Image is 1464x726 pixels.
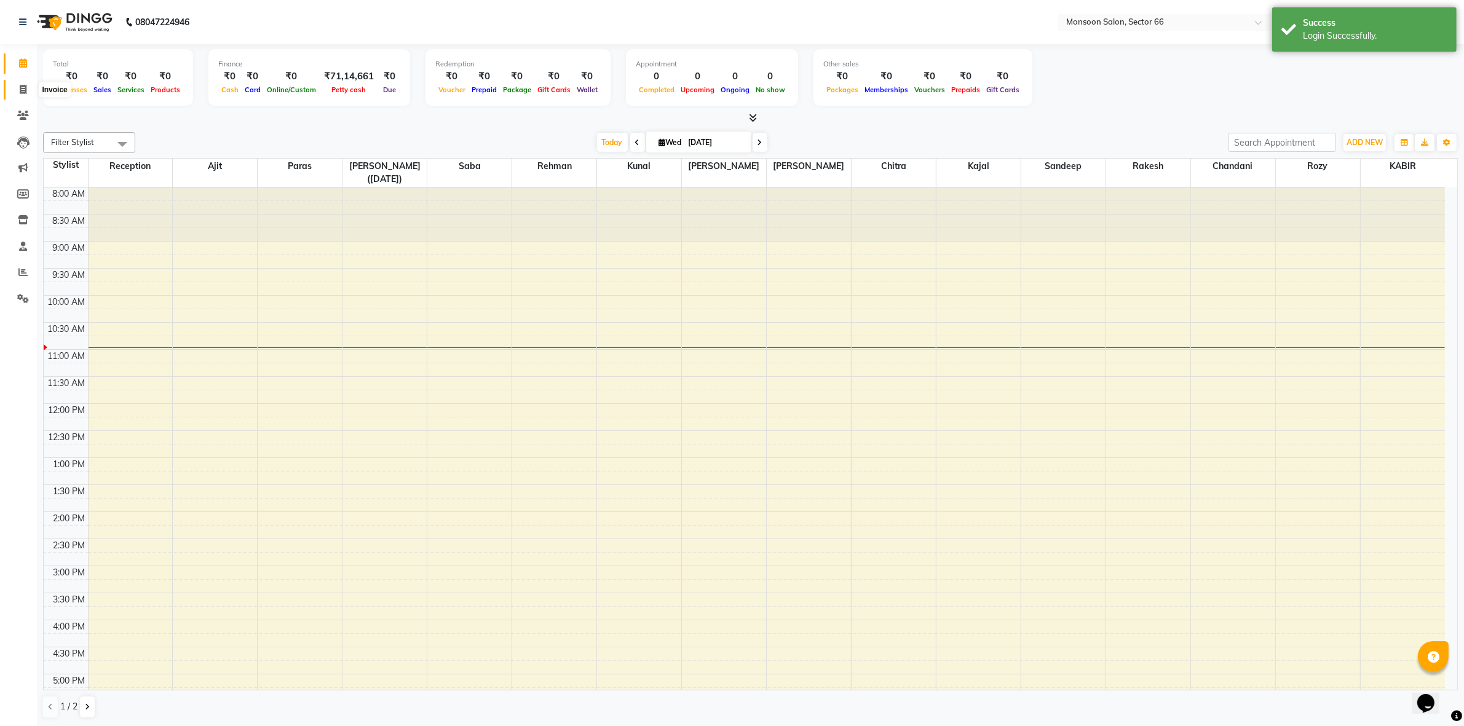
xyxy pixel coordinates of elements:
[90,85,114,94] span: Sales
[983,69,1023,84] div: ₹0
[512,159,596,174] span: Rehman
[1303,30,1447,42] div: Login Successfully.
[1347,138,1383,147] span: ADD NEW
[51,566,88,579] div: 3:00 PM
[1191,159,1275,174] span: chandani
[469,85,500,94] span: Prepaid
[46,323,88,336] div: 10:30 AM
[1106,159,1190,174] span: Rakesh
[574,85,601,94] span: Wallet
[148,69,183,84] div: ₹0
[823,59,1023,69] div: Other sales
[148,85,183,94] span: Products
[90,69,114,84] div: ₹0
[39,82,70,97] div: Invoice
[911,69,948,84] div: ₹0
[753,69,788,84] div: 0
[427,159,512,174] span: saba
[435,69,469,84] div: ₹0
[51,674,88,687] div: 5:00 PM
[1343,134,1386,151] button: ADD NEW
[60,700,77,713] span: 1 / 2
[50,187,88,200] div: 8:00 AM
[46,404,88,417] div: 12:00 PM
[50,242,88,254] div: 9:00 AM
[435,59,601,69] div: Redemption
[534,69,574,84] div: ₹0
[1021,159,1106,174] span: Sandeep
[51,458,88,471] div: 1:00 PM
[50,215,88,227] div: 8:30 AM
[380,85,399,94] span: Due
[861,69,911,84] div: ₹0
[50,269,88,282] div: 9:30 AM
[1361,159,1445,174] span: KABIR
[51,539,88,552] div: 2:30 PM
[342,159,427,187] span: [PERSON_NAME] ([DATE])
[218,85,242,94] span: Cash
[656,138,685,147] span: Wed
[44,159,88,172] div: Stylist
[89,159,173,174] span: Reception
[264,85,319,94] span: Online/Custom
[500,69,534,84] div: ₹0
[500,85,534,94] span: Package
[46,431,88,444] div: 12:30 PM
[242,69,264,84] div: ₹0
[911,85,948,94] span: Vouchers
[51,647,88,660] div: 4:30 PM
[1303,17,1447,30] div: Success
[753,85,788,94] span: No show
[534,85,574,94] span: Gift Cards
[948,69,983,84] div: ₹0
[329,85,370,94] span: Petty cash
[218,69,242,84] div: ₹0
[1276,159,1360,174] span: rozy
[718,69,753,84] div: 0
[46,377,88,390] div: 11:30 AM
[1412,677,1452,714] iframe: chat widget
[218,59,400,69] div: Finance
[46,296,88,309] div: 10:00 AM
[823,85,861,94] span: Packages
[242,85,264,94] span: Card
[852,159,936,174] span: chitra
[636,59,788,69] div: Appointment
[861,85,911,94] span: Memberships
[469,69,500,84] div: ₹0
[258,159,342,174] span: Paras
[936,159,1021,174] span: kajal
[135,5,189,39] b: 08047224946
[53,69,90,84] div: ₹0
[51,485,88,498] div: 1:30 PM
[53,59,183,69] div: Total
[823,69,861,84] div: ₹0
[636,69,678,84] div: 0
[114,85,148,94] span: Services
[46,350,88,363] div: 11:00 AM
[51,620,88,633] div: 4:00 PM
[682,159,766,174] span: [PERSON_NAME]
[173,159,257,174] span: Ajit
[574,69,601,84] div: ₹0
[597,159,681,174] span: kunal
[636,85,678,94] span: Completed
[114,69,148,84] div: ₹0
[678,85,718,94] span: Upcoming
[597,133,628,152] span: Today
[435,85,469,94] span: Voucher
[1229,133,1336,152] input: Search Appointment
[51,593,88,606] div: 3:30 PM
[379,69,400,84] div: ₹0
[983,85,1023,94] span: Gift Cards
[319,69,379,84] div: ₹71,14,661
[31,5,116,39] img: logo
[51,512,88,525] div: 2:00 PM
[678,69,718,84] div: 0
[264,69,319,84] div: ₹0
[51,137,94,147] span: Filter Stylist
[718,85,753,94] span: Ongoing
[685,133,746,152] input: 2025-09-03
[767,159,851,174] span: [PERSON_NAME]
[948,85,983,94] span: Prepaids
